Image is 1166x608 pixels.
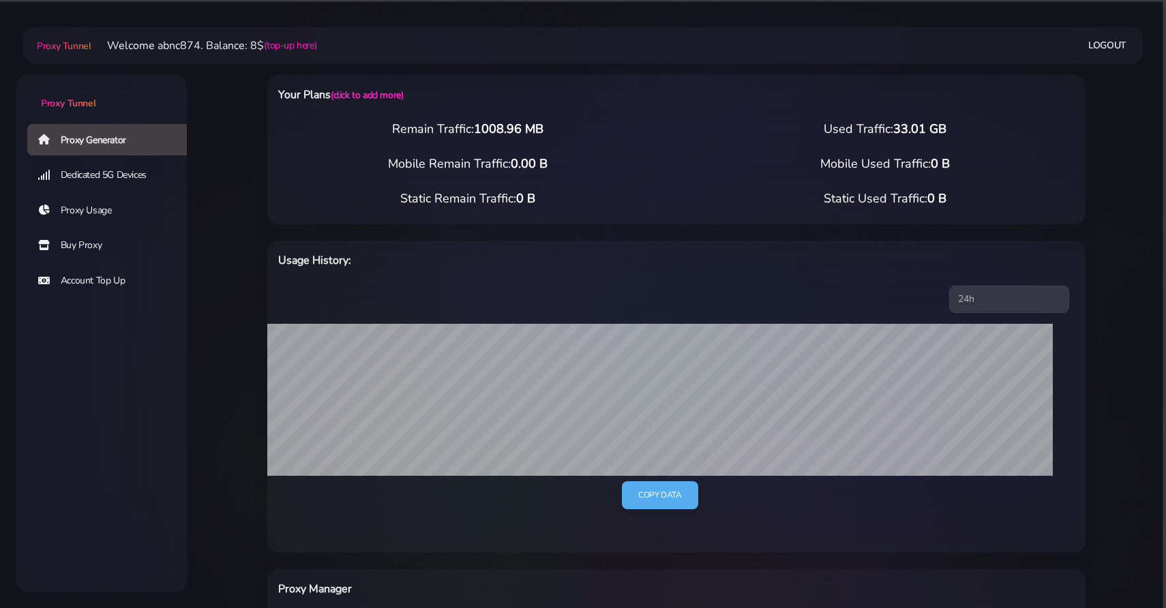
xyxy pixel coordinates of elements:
a: Account Top Up [27,265,198,297]
a: Proxy Tunnel [16,74,187,110]
a: (click to add more) [331,89,403,102]
span: 33.01 GB [893,121,946,137]
a: Proxy Generator [27,124,198,155]
li: Welcome abnc874. Balance: 8$ [91,37,316,54]
iframe: Webchat Widget [1100,542,1149,591]
div: Mobile Used Traffic: [676,155,1094,173]
h6: Your Plans [278,86,736,104]
h6: Proxy Manager [278,580,736,598]
a: Copy data [622,481,698,509]
span: 1008.96 MB [474,121,543,137]
a: Proxy Usage [27,195,198,226]
span: 0.00 B [511,155,548,172]
h6: Usage History: [278,252,736,269]
a: Buy Proxy [27,230,198,261]
span: 0 B [927,190,946,207]
a: Proxy Tunnel [34,35,91,57]
span: Proxy Tunnel [37,40,91,52]
a: Dedicated 5G Devices [27,159,198,191]
div: Remain Traffic: [259,120,676,138]
span: 0 B [931,155,950,172]
span: 0 B [516,190,535,207]
div: Static Used Traffic: [676,189,1094,208]
div: Static Remain Traffic: [259,189,676,208]
span: Proxy Tunnel [41,97,95,110]
a: Logout [1088,33,1126,58]
div: Mobile Remain Traffic: [259,155,676,173]
a: (top-up here) [264,38,316,52]
div: Used Traffic: [676,120,1094,138]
